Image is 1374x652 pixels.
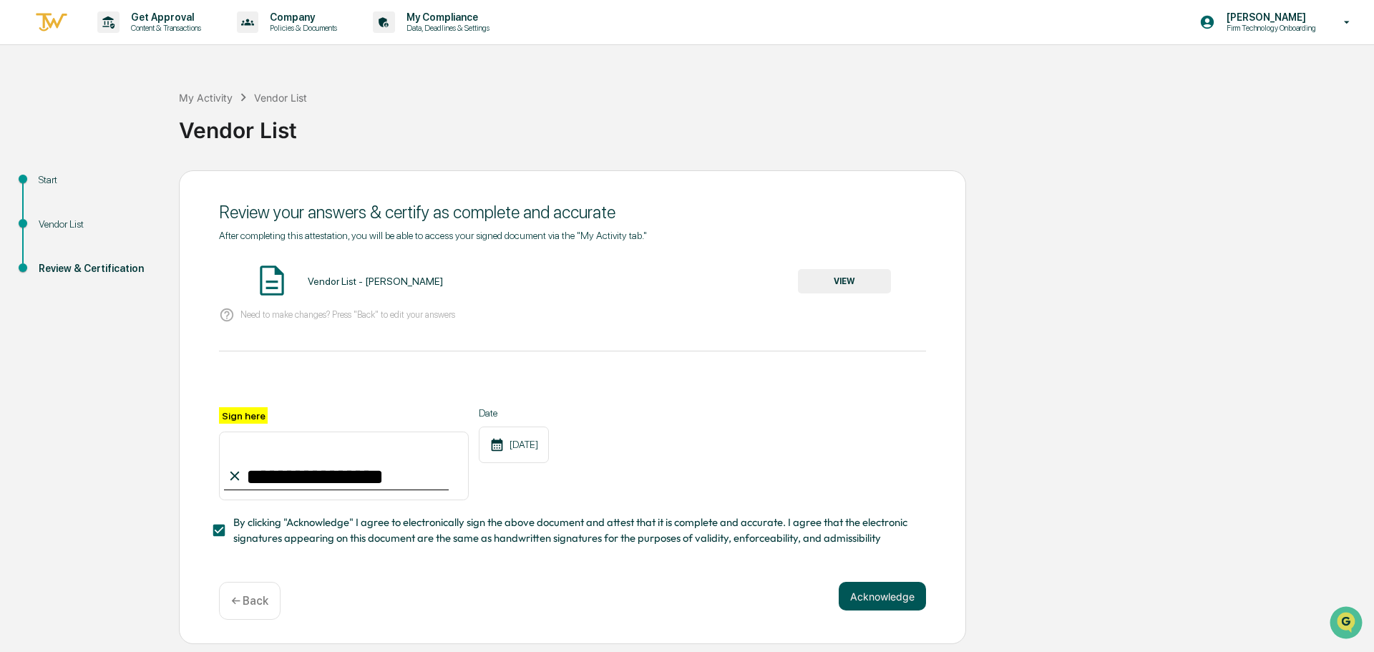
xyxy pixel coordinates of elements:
[14,110,40,135] img: 1746055101610-c473b297-6a78-478c-a979-82029cc54cd1
[101,242,173,253] a: Powered byPylon
[14,30,260,53] p: How can we help?
[142,243,173,253] span: Pylon
[395,11,497,23] p: My Compliance
[395,23,497,33] p: Data, Deadlines & Settings
[179,92,233,104] div: My Activity
[798,269,891,293] button: VIEW
[39,172,156,188] div: Start
[34,11,69,34] img: logo
[219,230,647,241] span: After completing this attestation, you will be able to access your signed document via the "My Ac...
[254,92,307,104] div: Vendor List
[258,23,344,33] p: Policies & Documents
[9,202,96,228] a: 🔎Data Lookup
[179,106,1367,143] div: Vendor List
[258,11,344,23] p: Company
[240,309,455,320] p: Need to make changes? Press "Back" to edit your answers
[120,23,208,33] p: Content & Transactions
[14,182,26,193] div: 🖐️
[1215,23,1323,33] p: Firm Technology Onboarding
[49,110,235,124] div: Start new chat
[39,217,156,232] div: Vendor List
[49,124,181,135] div: We're available if you need us!
[254,263,290,298] img: Document Icon
[118,180,177,195] span: Attestations
[98,175,183,200] a: 🗄️Attestations
[9,175,98,200] a: 🖐️Preclearance
[1328,605,1367,643] iframe: Open customer support
[479,427,549,463] div: [DATE]
[29,180,92,195] span: Preclearance
[233,515,915,547] span: By clicking "Acknowledge" I agree to electronically sign the above document and attest that it is...
[104,182,115,193] div: 🗄️
[839,582,926,610] button: Acknowledge
[14,209,26,220] div: 🔎
[120,11,208,23] p: Get Approval
[219,407,268,424] label: Sign here
[1215,11,1323,23] p: [PERSON_NAME]
[39,261,156,276] div: Review & Certification
[308,276,443,287] div: Vendor List - [PERSON_NAME]
[231,594,268,608] p: ← Back
[243,114,260,131] button: Start new chat
[219,202,926,223] div: Review your answers & certify as complete and accurate
[29,208,90,222] span: Data Lookup
[479,407,549,419] label: Date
